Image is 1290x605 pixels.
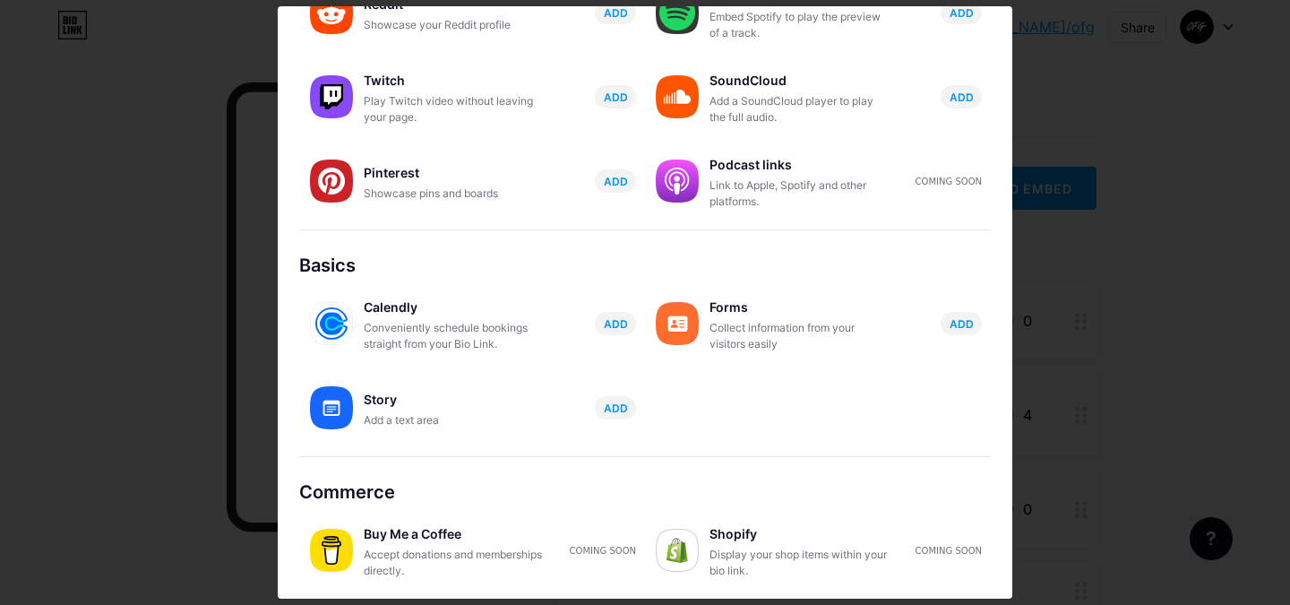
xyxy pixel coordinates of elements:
button: ADD [941,85,982,108]
img: soundcloud [656,75,699,118]
div: Coming soon [916,175,982,188]
div: Basics [299,252,991,279]
span: ADD [604,174,628,189]
button: ADD [595,312,636,335]
button: ADD [595,169,636,193]
div: Twitch [364,68,543,93]
div: Display your shop items within your bio link. [709,547,889,579]
div: Calendly [364,295,543,320]
div: Collect information from your visitors easily [709,320,889,352]
span: ADD [604,90,628,105]
button: ADD [595,1,636,24]
span: ADD [950,5,974,21]
div: Add a text area [364,412,543,428]
button: ADD [595,85,636,108]
div: Buy Me a Coffee [364,522,543,547]
div: Conveniently schedule bookings straight from your Bio Link. [364,320,543,352]
div: Accept donations and memberships directly. [364,547,543,579]
div: Forms [709,295,889,320]
span: ADD [950,90,974,105]
button: ADD [941,312,982,335]
div: Showcase pins and boards [364,186,543,202]
div: Showcase your Reddit profile [364,17,543,33]
img: pinterest [310,160,353,203]
span: ADD [604,5,628,21]
div: Play Twitch video without leaving your page. [364,93,543,125]
span: ADD [604,316,628,332]
div: Embed Spotify to play the preview of a track. [709,9,889,41]
img: story [310,386,353,429]
div: Pinterest [364,160,543,186]
img: buymeacoffee [310,529,353,572]
button: ADD [595,396,636,419]
div: Coming soon [570,544,636,557]
div: SoundCloud [709,68,889,93]
div: Add a SoundCloud player to play the full audio. [709,93,889,125]
span: ADD [604,401,628,416]
span: ADD [950,316,974,332]
img: podcastlinks [656,160,699,203]
img: twitch [310,75,353,118]
div: Shopify [709,522,889,547]
img: calendly [310,302,353,345]
div: Link to Apple, Spotify and other platforms. [709,177,889,210]
img: forms [656,302,699,345]
img: shopify [656,529,699,572]
div: Commerce [299,479,991,506]
button: ADD [941,1,982,24]
div: Podcast links [709,152,889,177]
div: Story [364,387,543,412]
div: Coming soon [916,544,982,557]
